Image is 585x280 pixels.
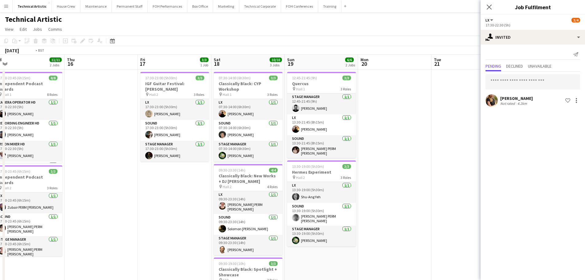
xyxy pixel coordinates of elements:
[30,25,45,33] a: Jobs
[148,0,187,12] button: FOH Performances
[5,15,62,24] h1: Technical Artistic
[292,76,317,80] span: 12:45-21:45 (9h)
[270,57,282,62] span: 10/10
[214,173,283,184] h3: Classically Black: New Works + DJ [PERSON_NAME]
[269,76,278,80] span: 3/3
[50,63,61,67] div: 2 Jobs
[214,141,283,162] app-card-role: Stage Manager1/107:30-14:00 (6h30m)[PERSON_NAME]
[47,186,57,190] span: 3 Roles
[269,168,278,172] span: 4/4
[287,169,356,175] h3: Hermes Experiment
[66,60,75,67] span: 16
[213,0,239,12] button: Marketing
[47,92,57,97] span: 8 Roles
[214,214,283,235] app-card-role: Sound1/109:30-23:30 (14h)Solomon [PERSON_NAME]
[269,261,278,266] span: 3/3
[219,76,251,80] span: 07:30-14:00 (6h30m)
[214,99,283,120] app-card-role: LX1/107:30-14:00 (6h30m)[PERSON_NAME]
[20,26,27,32] span: Edit
[2,25,16,33] a: View
[287,93,356,114] app-card-role: Stage Manager1/112:45-21:45 (9h)[PERSON_NAME]
[361,57,369,62] span: Mon
[2,186,11,190] span: Hall 2
[292,164,324,169] span: 13:30-19:00 (5h30m)
[52,0,80,12] button: House Crew
[239,0,281,12] button: Technical Corporate
[145,76,177,80] span: 17:30-23:00 (5h30m)
[49,57,62,62] span: 11/11
[345,63,355,67] div: 2 Jobs
[5,47,19,53] div: [DATE]
[140,99,209,120] app-card-role: LX1/117:30-23:00 (5h30m)[PERSON_NAME]
[433,60,441,67] span: 21
[287,182,356,203] app-card-role: LX1/113:30-19:00 (5h30m)Shu-Ang Yeh
[571,18,580,22] span: 3/4
[486,18,494,22] button: LX
[140,81,209,92] h3: IGF Guitar Festival: [PERSON_NAME]
[5,26,14,32] span: View
[13,0,52,12] button: Technical Artistic
[214,57,220,62] span: Sat
[506,64,523,68] span: Declined
[360,60,369,67] span: 20
[500,101,516,106] div: Not rated
[80,0,112,12] button: Maintenance
[223,92,232,97] span: Hall 1
[196,76,204,80] span: 3/3
[140,57,145,62] span: Fri
[214,266,283,278] h3: Classically Black: Spotlight + Showcase
[49,169,57,174] span: 3/3
[214,191,283,214] app-card-role: LX1/109:30-23:30 (14h)[PERSON_NAME] PERM [PERSON_NAME]
[345,57,354,62] span: 6/6
[286,60,294,67] span: 19
[270,63,282,67] div: 3 Jobs
[140,120,209,141] app-card-role: Sound1/117:30-23:00 (5h30m)[PERSON_NAME]
[287,203,356,226] app-card-role: Sound1/113:30-19:00 (5h30m)[PERSON_NAME] PERM [PERSON_NAME]
[194,92,204,97] span: 3 Roles
[341,87,351,91] span: 3 Roles
[140,141,209,162] app-card-role: Stage Manager1/117:30-23:00 (5h30m)[PERSON_NAME]
[46,25,64,33] a: Comms
[287,160,356,246] app-job-card: 13:30-19:00 (5h30m)3/3Hermes Experiment Hall 23 RolesLX1/113:30-19:00 (5h30m)Shu-Ang YehSound1/11...
[341,175,351,180] span: 3 Roles
[296,87,305,91] span: Hall 1
[214,81,283,92] h3: Classically Black: CYP Workshop
[287,114,356,135] app-card-role: LX1/113:30-21:45 (8h15m)[PERSON_NAME]
[187,0,213,12] button: Box Office
[318,0,341,12] button: Training
[2,92,11,97] span: Hall 1
[287,57,294,62] span: Sun
[67,57,75,62] span: Thu
[296,175,305,180] span: Hall 2
[214,164,283,255] app-job-card: 09:30-23:30 (14h)4/4Classically Black: New Works + DJ [PERSON_NAME] Hall 24 RolesLX1/109:30-23:30...
[281,0,318,12] button: FOH Conferences
[139,60,145,67] span: 17
[287,72,356,158] app-job-card: 12:45-21:45 (9h)3/3Quercus Hall 13 RolesStage Manager1/112:45-21:45 (9h)[PERSON_NAME]LX1/113:30-2...
[516,101,528,106] div: 4.2km
[223,184,232,189] span: Hall 2
[219,261,245,266] span: 09:30-19:30 (10h)
[500,96,533,101] div: [PERSON_NAME]
[200,63,208,67] div: 1 Job
[214,72,283,162] app-job-card: 07:30-14:00 (6h30m)3/3Classically Black: CYP Workshop Hall 13 RolesLX1/107:30-14:00 (6h30m)[PERSO...
[140,72,209,162] div: 17:30-23:00 (5h30m)3/3IGF Guitar Festival: [PERSON_NAME] Hall 23 RolesLX1/117:30-23:00 (5h30m)[PE...
[214,120,283,141] app-card-role: Sound1/107:30-14:00 (6h30m)[PERSON_NAME]
[267,92,278,97] span: 3 Roles
[486,23,580,27] div: 17:30-22:30 (5h)
[486,64,501,68] span: Pending
[33,26,42,32] span: Jobs
[486,18,489,22] span: LX
[213,60,220,67] span: 18
[38,48,44,53] div: BST
[112,0,148,12] button: Permanent Staff
[219,168,245,172] span: 09:30-23:30 (14h)
[17,25,29,33] a: Edit
[287,81,356,86] h3: Quercus
[481,30,585,45] div: Invited
[48,26,62,32] span: Comms
[481,3,585,11] h3: Job Fulfilment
